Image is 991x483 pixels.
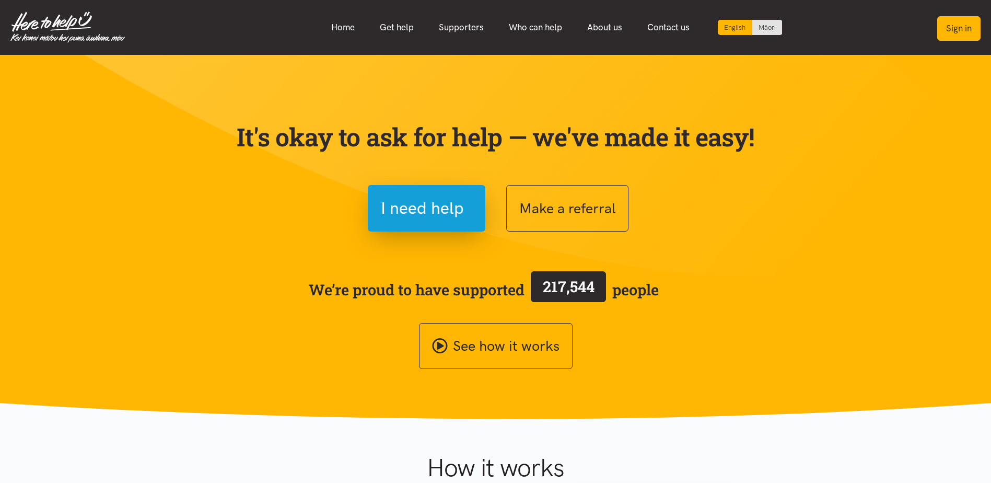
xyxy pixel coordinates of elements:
h1: How it works [325,453,666,483]
button: Sign in [937,16,981,41]
a: See how it works [419,323,573,370]
button: Make a referral [506,185,628,232]
a: Switch to Te Reo Māori [752,20,782,35]
img: Home [10,11,125,43]
a: 217,544 [524,269,612,310]
a: About us [575,16,635,39]
a: Supporters [426,16,496,39]
div: Current language [718,20,752,35]
a: Who can help [496,16,575,39]
button: I need help [368,185,485,232]
span: 217,544 [543,277,594,296]
a: Contact us [635,16,702,39]
span: I need help [381,195,464,222]
span: We’re proud to have supported people [309,269,659,310]
a: Home [319,16,367,39]
p: It's okay to ask for help — we've made it easy! [235,122,757,152]
a: Get help [367,16,426,39]
div: Language toggle [718,20,783,35]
